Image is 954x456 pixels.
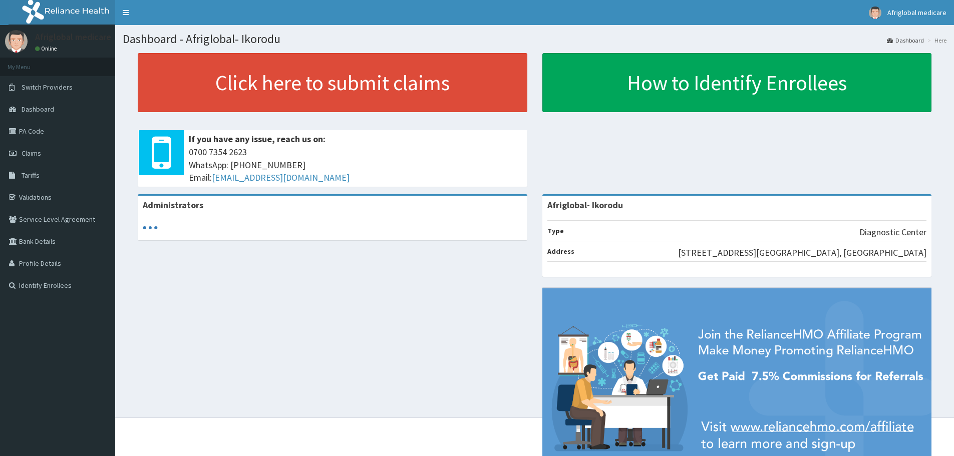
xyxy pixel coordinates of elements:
[189,146,522,184] span: 0700 7354 2623 WhatsApp: [PHONE_NUMBER] Email:
[925,36,946,45] li: Here
[143,199,203,211] b: Administrators
[212,172,350,183] a: [EMAIL_ADDRESS][DOMAIN_NAME]
[869,7,881,19] img: User Image
[138,53,527,112] a: Click here to submit claims
[35,45,59,52] a: Online
[887,8,946,17] span: Afriglobal medicare
[859,226,926,239] p: Diagnostic Center
[547,226,564,235] b: Type
[887,36,924,45] a: Dashboard
[547,199,623,211] strong: Afriglobal- Ikorodu
[542,53,932,112] a: How to Identify Enrollees
[22,105,54,114] span: Dashboard
[143,220,158,235] svg: audio-loading
[547,247,574,256] b: Address
[123,33,946,46] h1: Dashboard - Afriglobal- Ikorodu
[35,33,111,42] p: Afriglobal medicare
[5,30,28,53] img: User Image
[189,133,326,145] b: If you have any issue, reach us on:
[678,246,926,259] p: [STREET_ADDRESS][GEOGRAPHIC_DATA], [GEOGRAPHIC_DATA]
[22,171,40,180] span: Tariffs
[22,149,41,158] span: Claims
[22,83,73,92] span: Switch Providers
